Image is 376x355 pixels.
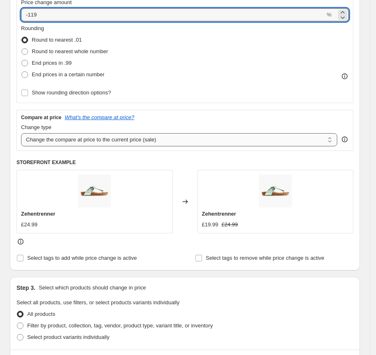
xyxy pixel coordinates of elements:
input: -20 [21,8,325,21]
span: Zehentrenner [21,211,55,217]
span: End prices in .99 [32,60,72,66]
span: Select product variants individually [27,334,109,340]
span: End prices in a certain number [32,71,104,78]
span: Show rounding direction options? [32,89,111,96]
span: Select all products, use filters, or select products variants individually [16,299,179,306]
span: Select tags to remove while price change is active [206,255,324,261]
div: £19.99 [202,221,219,229]
img: 2295043_H1_80x.jpg [78,174,111,207]
div: help [341,135,349,143]
strike: £24.99 [221,221,238,229]
h2: Step 3. [16,284,35,292]
span: Round to nearest .01 [32,37,82,43]
span: % [327,12,331,18]
span: Select tags to add while price change is active [27,255,137,261]
span: Change type [21,124,52,130]
img: 2295043_H1_80x.jpg [259,174,292,207]
h6: STOREFRONT EXAMPLE [16,159,353,166]
span: Zehentrenner [202,211,236,217]
span: All products [27,311,55,317]
p: Select which products should change in price [39,284,146,292]
span: Filter by product, collection, tag, vendor, product type, variant title, or inventory [27,322,213,329]
span: Round to nearest whole number [32,48,108,54]
h3: Compare at price [21,114,61,121]
span: Rounding [21,25,44,31]
div: £24.99 [21,221,38,229]
button: What's the compare at price? [65,114,134,120]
